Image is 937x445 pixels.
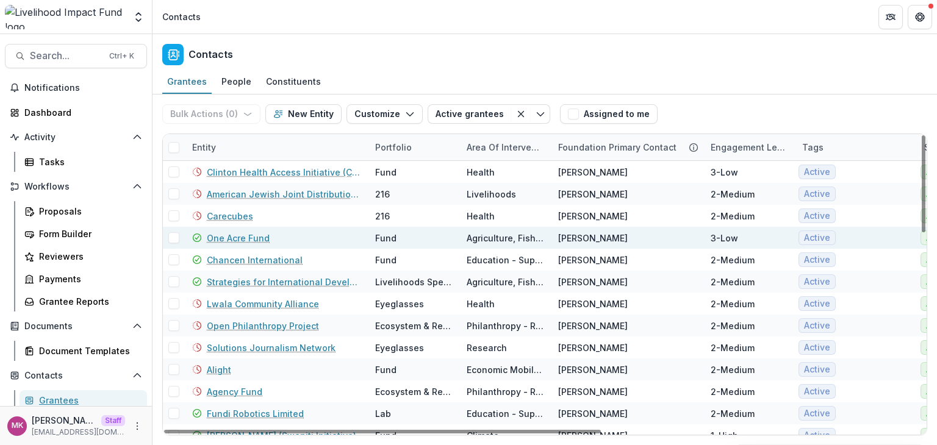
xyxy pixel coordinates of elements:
[878,5,903,29] button: Partners
[558,166,628,179] div: [PERSON_NAME]
[703,134,795,160] div: Engagement level
[39,394,137,407] div: Grantees
[804,343,830,353] span: Active
[39,250,137,263] div: Reviewers
[261,70,326,94] a: Constituents
[804,189,830,199] span: Active
[711,254,755,266] div: 2-Medium
[375,232,397,244] div: Fund
[39,295,137,308] div: Grantee Reports
[207,319,319,332] a: Open Philanthropy Project
[185,134,368,160] div: Entity
[5,177,147,196] button: Open Workflows
[558,210,628,222] div: [PERSON_NAME]
[207,232,270,244] a: One Acre Fund
[560,104,658,124] button: Assigned to me
[908,5,932,29] button: Get Help
[207,254,303,266] a: Chancen International
[711,166,738,179] div: 3-Low
[711,363,755,376] div: 2-Medium
[459,134,551,160] div: Area of intervention
[804,386,830,397] span: Active
[804,211,830,221] span: Active
[795,141,831,154] div: Tags
[551,141,684,154] div: Foundation Primary Contact
[804,167,830,177] span: Active
[711,210,755,222] div: 2-Medium
[368,134,459,160] div: Portfolio
[20,201,147,221] a: Proposals
[558,341,628,354] div: [PERSON_NAME]
[375,166,397,179] div: Fund
[207,341,336,354] a: Solutions Journalism Network
[39,155,137,168] div: Tasks
[804,277,830,287] span: Active
[39,272,137,285] div: Payments
[551,134,703,160] div: Foundation Primary Contact
[558,407,628,420] div: [PERSON_NAME]
[130,419,145,433] button: More
[804,408,830,419] span: Active
[711,232,738,244] div: 3-Low
[207,188,361,201] a: American Jewish Joint Distribution Committee
[5,127,147,147] button: Open Activity
[162,70,212,94] a: Grantees
[185,141,223,154] div: Entity
[207,276,361,288] a: Strategies for International Development
[804,365,830,375] span: Active
[467,188,516,201] div: Livelihoods
[711,341,755,354] div: 2-Medium
[188,49,233,60] h2: Contacts
[5,78,147,98] button: Notifications
[130,5,147,29] button: Open entity switcher
[24,321,127,332] span: Documents
[32,414,96,427] p: [PERSON_NAME]
[711,319,755,332] div: 2-Medium
[711,385,755,398] div: 2-Medium
[558,297,628,310] div: [PERSON_NAME]
[711,297,755,310] div: 2-Medium
[346,104,423,124] button: Customize
[20,291,147,311] a: Grantee Reports
[39,227,137,240] div: Form Builder
[207,297,319,310] a: Lwala Community Alliance
[558,232,628,244] div: [PERSON_NAME]
[107,49,137,63] div: Ctrl + K
[703,141,795,154] div: Engagement level
[375,341,424,354] div: Eyeglasses
[20,224,147,244] a: Form Builder
[207,407,304,420] a: Fundi Robotics Limited
[157,8,206,26] nav: breadcrumb
[511,104,531,124] button: Clear filter
[24,106,137,119] div: Dashboard
[162,104,260,124] button: Bulk Actions (0)
[12,422,23,430] div: Mahesh Kumar
[804,255,830,265] span: Active
[467,254,544,266] div: Education - Support for Education
[795,134,917,160] div: Tags
[30,50,102,62] span: Search...
[368,141,419,154] div: Portfolio
[24,83,142,93] span: Notifications
[24,371,127,381] span: Contacts
[24,182,127,192] span: Workflows
[711,429,738,442] div: 1-High
[467,210,495,222] div: Health
[20,341,147,361] a: Document Templates
[467,363,544,376] div: Economic Mobility
[101,415,125,426] p: Staff
[804,430,830,441] span: Active
[375,363,397,376] div: Fund
[39,344,137,357] div: Document Templates
[261,73,326,90] div: Constituents
[207,385,262,398] a: Agency Fund
[558,385,628,398] div: [PERSON_NAME]
[207,210,253,222] a: Carecubes
[375,254,397,266] div: Fund
[162,10,201,23] div: Contacts
[804,233,830,243] span: Active
[558,188,628,201] div: [PERSON_NAME]
[20,246,147,266] a: Reviewers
